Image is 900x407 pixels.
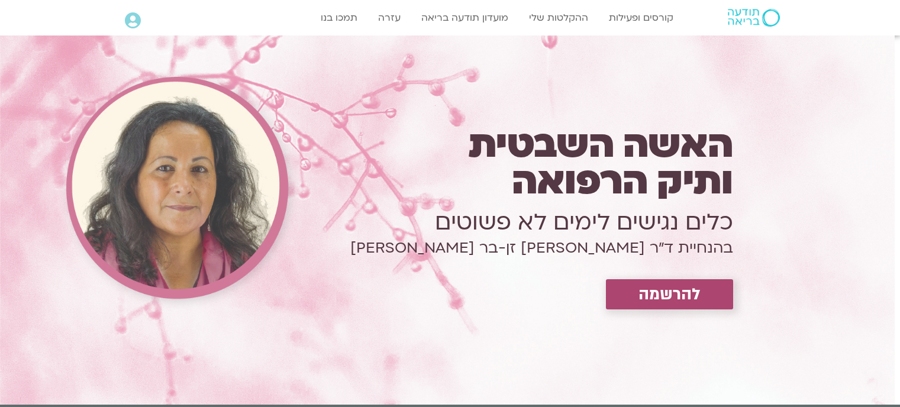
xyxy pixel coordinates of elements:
a: תמכו בנו [315,7,363,29]
a: ההקלטות שלי [523,7,594,29]
h1: כלים נגישים לימים לא פשוטים [269,206,733,239]
a: מועדון תודעה בריאה [415,7,514,29]
a: עזרה [372,7,407,29]
a: קורסים ופעילות [603,7,679,29]
h1: בהנחיית ד״ר [PERSON_NAME] זן-בר [PERSON_NAME] [269,246,733,250]
img: תודעה בריאה [728,9,780,27]
a: להרשמה [606,279,733,309]
span: להרשמה [638,285,701,303]
h1: האשה השבטית ותיק הרפואה [269,127,733,200]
